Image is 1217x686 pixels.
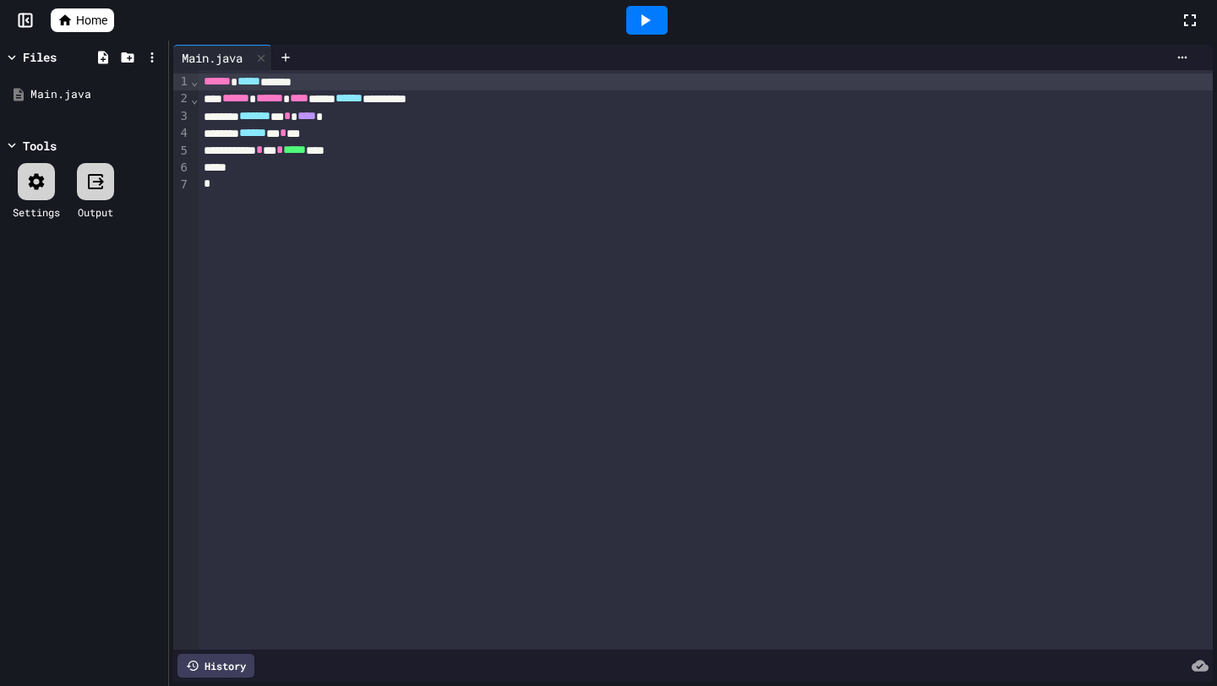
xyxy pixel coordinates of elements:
div: Main.java [30,86,162,103]
div: 6 [173,160,190,177]
div: 4 [173,125,190,142]
span: Home [76,12,107,29]
div: Files [23,48,57,66]
div: 5 [173,143,190,160]
span: Fold line [190,92,199,106]
div: Output [78,204,113,220]
span: Fold line [190,74,199,88]
div: Main.java [173,49,251,67]
div: History [177,654,254,678]
div: 1 [173,73,190,90]
div: 3 [173,108,190,125]
div: Settings [13,204,60,220]
div: 7 [173,177,190,193]
a: Home [51,8,114,32]
div: Main.java [173,45,272,70]
div: Tools [23,137,57,155]
div: 2 [173,90,190,107]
